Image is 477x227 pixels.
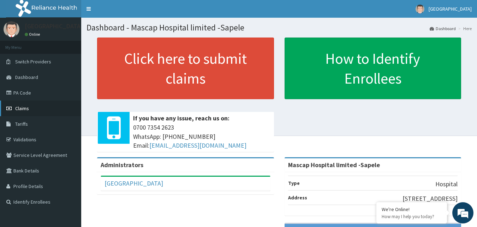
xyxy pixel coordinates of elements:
[87,23,472,32] h1: Dashboard - Mascap Hospital limited -Sapele
[4,152,135,176] textarea: Type your message and hit 'Enter'
[15,105,29,112] span: Claims
[25,32,42,37] a: Online
[15,121,28,127] span: Tariffs
[133,114,229,122] b: If you have any issue, reach us on:
[133,123,270,150] span: 0700 7354 2623 WhatsApp: [PHONE_NUMBER] Email:
[457,25,472,32] li: Here
[4,21,19,37] img: User Image
[25,23,83,29] p: [GEOGRAPHIC_DATA]
[435,180,458,189] p: Hospital
[429,6,472,12] span: [GEOGRAPHIC_DATA]
[416,5,424,13] img: User Image
[430,25,456,32] a: Dashboard
[382,206,442,212] div: We're Online!
[288,194,307,201] b: Address
[97,38,274,99] a: Click here to submit claims
[15,74,38,80] span: Dashboard
[382,214,442,220] p: How may I help you today?
[41,68,97,140] span: We're online!
[116,4,133,21] div: Minimize live chat window
[285,38,461,99] a: How to Identify Enrollees
[37,40,119,49] div: Chat with us now
[105,179,163,187] a: [GEOGRAPHIC_DATA]
[288,180,300,186] b: Type
[149,141,246,149] a: [EMAIL_ADDRESS][DOMAIN_NAME]
[288,161,380,169] strong: Mascap Hospital limited -Sapele
[403,194,458,203] p: [STREET_ADDRESS]
[101,161,143,169] b: Administrators
[15,58,51,65] span: Switch Providers
[13,35,29,53] img: d_794563401_company_1708531726252_794563401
